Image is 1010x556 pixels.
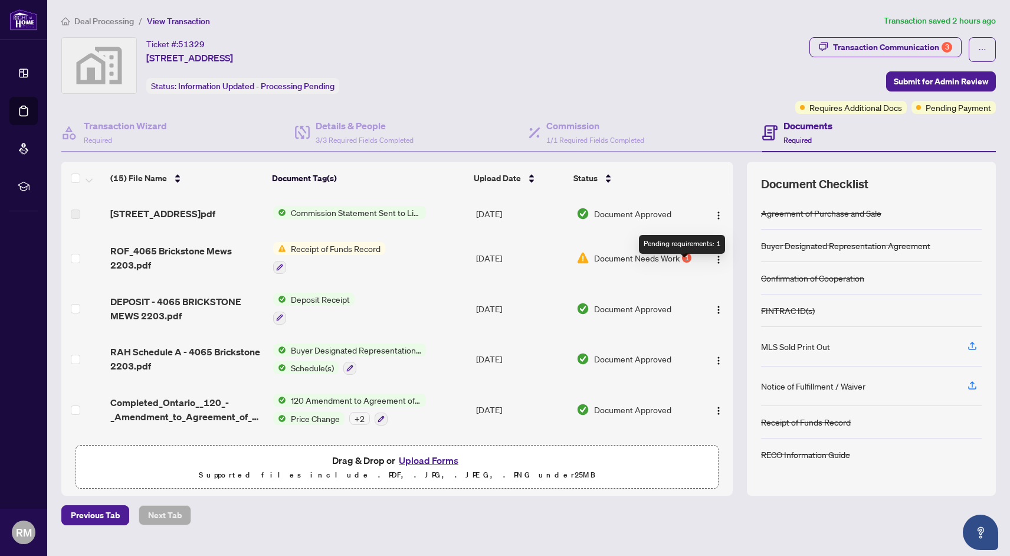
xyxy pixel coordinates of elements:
[761,176,868,192] span: Document Checklist
[273,293,286,306] img: Status Icon
[74,16,134,27] span: Deal Processing
[286,206,426,219] span: Commission Statement Sent to Listing Brokerage
[9,9,38,31] img: logo
[61,505,129,525] button: Previous Tab
[316,136,414,145] span: 3/3 Required Fields Completed
[469,162,569,195] th: Upload Date
[110,395,263,424] span: Completed_Ontario__120_-_Amendment_to_Agreement_of_Purchase_and_Sale__1_.pdf
[594,403,671,416] span: Document Approved
[783,136,812,145] span: Required
[963,515,998,550] button: Open asap
[147,16,210,27] span: View Transaction
[273,394,286,407] img: Status Icon
[576,251,589,264] img: Document Status
[471,195,572,233] td: [DATE]
[761,304,815,317] div: FINTRAC ID(s)
[709,248,728,267] button: Logo
[286,361,339,374] span: Schedule(s)
[61,17,70,25] span: home
[286,293,355,306] span: Deposit Receipt
[273,412,286,425] img: Status Icon
[682,253,691,263] div: 1
[714,406,723,416] img: Logo
[546,136,644,145] span: 1/1 Required Fields Completed
[316,119,414,133] h4: Details & People
[146,51,233,65] span: [STREET_ADDRESS]
[76,446,718,489] span: Drag & Drop orUpload FormsSupported files include .PDF, .JPG, .JPEG, .PNG under25MB
[894,72,988,91] span: Submit for Admin Review
[714,305,723,315] img: Logo
[809,101,902,114] span: Requires Additional Docs
[714,211,723,220] img: Logo
[546,119,644,133] h4: Commission
[639,235,725,254] div: Pending requirements: 1
[146,37,205,51] div: Ticket #:
[761,380,865,393] div: Notice of Fulfillment / Waiver
[569,162,694,195] th: Status
[474,172,521,185] span: Upload Date
[83,468,711,482] p: Supported files include .PDF, .JPG, .JPEG, .PNG under 25 MB
[761,239,930,252] div: Buyer Designated Representation Agreement
[576,207,589,220] img: Document Status
[273,344,286,357] img: Status Icon
[178,81,335,91] span: Information Updated - Processing Pending
[273,242,286,255] img: Status Icon
[146,78,339,94] div: Status:
[106,162,267,195] th: (15) File Name
[709,204,728,223] button: Logo
[286,394,426,407] span: 120 Amendment to Agreement of Purchase and Sale
[273,206,286,219] img: Status Icon
[139,14,142,28] li: /
[714,255,723,264] img: Logo
[273,206,426,219] button: Status IconCommission Statement Sent to Listing Brokerage
[178,39,205,50] span: 51329
[594,251,680,264] span: Document Needs Work
[594,207,671,220] span: Document Approved
[761,448,850,461] div: RECO Information Guide
[110,345,263,373] span: RAH Schedule A - 4065 Brickstone 2203.pdf
[761,340,830,353] div: MLS Sold Print Out
[110,207,215,221] span: [STREET_ADDRESS]pdf
[16,524,32,541] span: RM
[783,119,832,133] h4: Documents
[62,38,136,93] img: svg%3e
[942,42,952,53] div: 3
[273,344,426,375] button: Status IconBuyer Designated Representation AgreementStatus IconSchedule(s)
[978,45,986,54] span: ellipsis
[709,299,728,318] button: Logo
[110,244,263,272] span: ROF_4065 Brickstone Mews 2203.pdf
[594,352,671,365] span: Document Approved
[761,207,881,220] div: Agreement of Purchase and Sale
[573,172,598,185] span: Status
[110,295,263,323] span: DEPOSIT - 4065 BRICKSTONE MEWS 2203.pdf
[471,283,572,334] td: [DATE]
[833,38,952,57] div: Transaction Communication
[471,233,572,283] td: [DATE]
[471,334,572,385] td: [DATE]
[110,172,167,185] span: (15) File Name
[761,416,851,429] div: Receipt of Funds Record
[761,272,864,284] div: Confirmation of Cooperation
[332,453,462,468] span: Drag & Drop or
[926,101,991,114] span: Pending Payment
[471,435,572,486] td: [DATE]
[709,349,728,368] button: Logo
[809,37,962,57] button: Transaction Communication3
[71,506,120,525] span: Previous Tab
[884,14,996,28] article: Transaction saved 2 hours ago
[286,412,345,425] span: Price Change
[286,242,385,255] span: Receipt of Funds Record
[273,394,426,426] button: Status Icon120 Amendment to Agreement of Purchase and SaleStatus IconPrice Change+2
[349,412,370,425] div: + 2
[576,302,589,315] img: Document Status
[84,136,112,145] span: Required
[273,361,286,374] img: Status Icon
[139,505,191,525] button: Next Tab
[471,384,572,435] td: [DATE]
[84,119,167,133] h4: Transaction Wizard
[273,242,385,274] button: Status IconReceipt of Funds Record
[273,293,355,325] button: Status IconDeposit Receipt
[395,453,462,468] button: Upload Forms
[576,403,589,416] img: Document Status
[714,356,723,365] img: Logo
